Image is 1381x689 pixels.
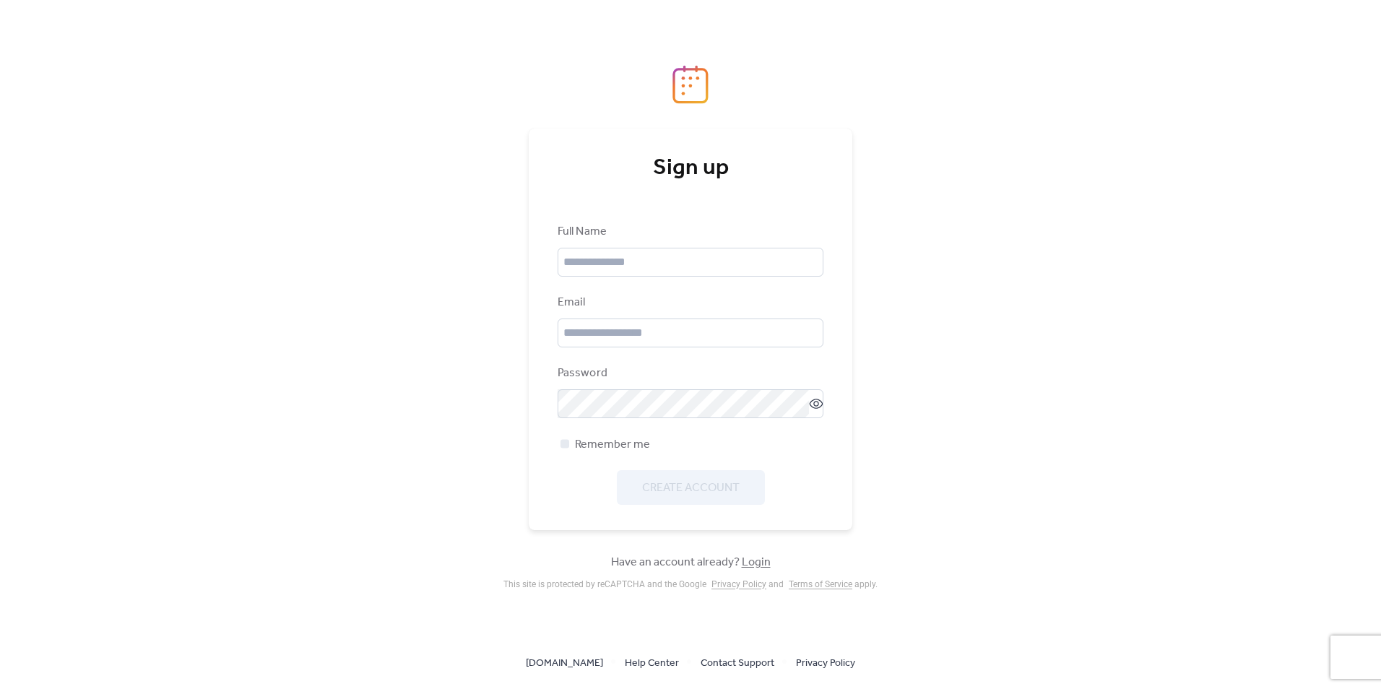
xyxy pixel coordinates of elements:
[558,223,821,240] div: Full Name
[558,365,821,382] div: Password
[701,654,774,672] a: Contact Support
[789,579,852,589] a: Terms of Service
[742,551,771,573] a: Login
[625,654,679,672] a: Help Center
[796,655,855,672] span: Privacy Policy
[575,436,650,454] span: Remember me
[672,65,709,104] img: logo
[711,579,766,589] a: Privacy Policy
[611,554,771,571] span: Have an account already?
[701,655,774,672] span: Contact Support
[625,655,679,672] span: Help Center
[503,579,878,589] div: This site is protected by reCAPTCHA and the Google and apply .
[558,294,821,311] div: Email
[526,655,603,672] span: [DOMAIN_NAME]
[526,654,603,672] a: [DOMAIN_NAME]
[796,654,855,672] a: Privacy Policy
[558,154,823,183] div: Sign up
